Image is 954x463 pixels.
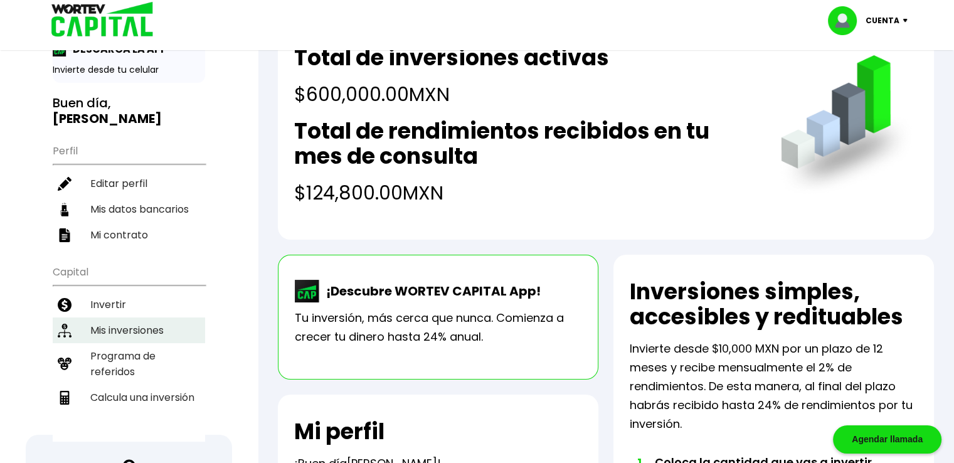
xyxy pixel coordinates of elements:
img: datos-icon.10cf9172.svg [58,203,72,216]
img: contrato-icon.f2db500c.svg [58,228,72,242]
h2: Mi perfil [294,419,384,444]
a: Editar perfil [53,171,205,196]
p: Invierte desde $10,000 MXN por un plazo de 12 meses y recibe mensualmente el 2% de rendimientos. ... [630,339,918,434]
p: Tu inversión, más cerca que nunca. Comienza a crecer tu dinero hasta 24% anual. [295,309,581,346]
a: Calcula una inversión [53,385,205,410]
img: inversiones-icon.6695dc30.svg [58,324,72,338]
img: recomiendanos-icon.9b8e9327.svg [58,357,72,371]
h2: Total de rendimientos recibidos en tu mes de consulta [294,119,756,169]
h3: Buen día, [53,95,205,127]
a: Mi contrato [53,222,205,248]
img: invertir-icon.b3b967d7.svg [58,298,72,312]
h2: Total de inversiones activas [294,45,609,70]
img: icon-down [899,19,916,23]
img: wortev-capital-app-icon [295,280,320,302]
p: ¡Descubre WORTEV CAPITAL App! [320,282,541,301]
ul: Perfil [53,137,205,248]
img: grafica.516fef24.png [775,55,918,198]
a: Programa de referidos [53,343,205,385]
img: editar-icon.952d3147.svg [58,177,72,191]
img: profile-image [828,6,866,35]
p: Invierte desde tu celular [53,63,205,77]
div: Agendar llamada [833,425,941,454]
ul: Capital [53,258,205,442]
h4: $124,800.00 MXN [294,179,756,207]
a: Mis inversiones [53,317,205,343]
img: calculadora-icon.17d418c4.svg [58,391,72,405]
p: Cuenta [866,11,899,30]
h4: $600,000.00 MXN [294,80,609,109]
a: Mis datos bancarios [53,196,205,222]
b: [PERSON_NAME] [53,110,162,127]
a: Invertir [53,292,205,317]
h2: Inversiones simples, accesibles y redituables [630,279,918,329]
